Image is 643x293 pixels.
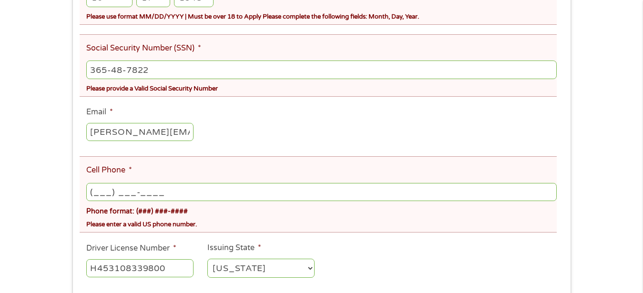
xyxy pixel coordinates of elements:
label: Email [86,107,113,117]
div: Phone format: (###) ###-#### [86,203,556,217]
input: john@gmail.com [86,123,194,141]
label: Driver License Number [86,243,176,253]
input: 078-05-1120 [86,61,556,79]
label: Issuing State [207,243,261,253]
label: Cell Phone [86,165,132,175]
div: Please use format MM/DD/YYYY | Must be over 18 to Apply Please complete the following fields: Mon... [86,9,556,22]
input: (541) 754-3010 [86,183,556,201]
div: Please enter a valid US phone number. [86,217,556,230]
div: Please provide a Valid Social Security Number [86,81,556,93]
label: Social Security Number (SSN) [86,43,201,53]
